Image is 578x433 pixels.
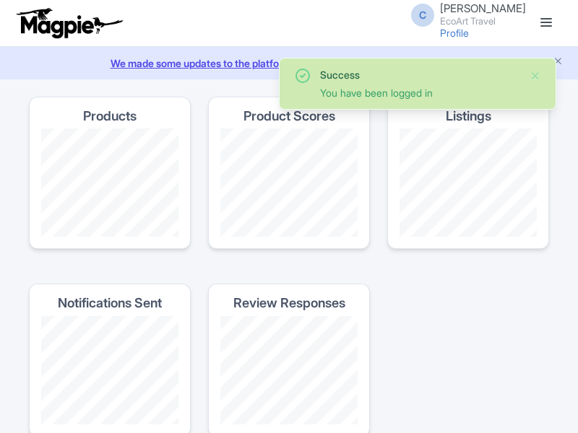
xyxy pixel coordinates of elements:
[83,109,137,123] h4: Products
[530,67,541,84] button: Close
[320,85,518,100] div: You have been logged in
[440,17,526,26] small: EcoArt Travel
[402,3,526,26] a: C [PERSON_NAME] EcoArt Travel
[440,27,469,39] a: Profile
[233,296,345,310] h4: Review Responses
[9,56,569,71] a: We made some updates to the platform. Read more about the new layout
[446,109,491,123] h4: Listings
[13,7,125,39] img: logo-ab69f6fb50320c5b225c76a69d11143b.png
[553,54,564,71] button: Close announcement
[243,109,335,123] h4: Product Scores
[440,1,526,15] span: [PERSON_NAME]
[58,296,162,310] h4: Notifications Sent
[320,67,518,82] div: Success
[411,4,434,27] span: C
